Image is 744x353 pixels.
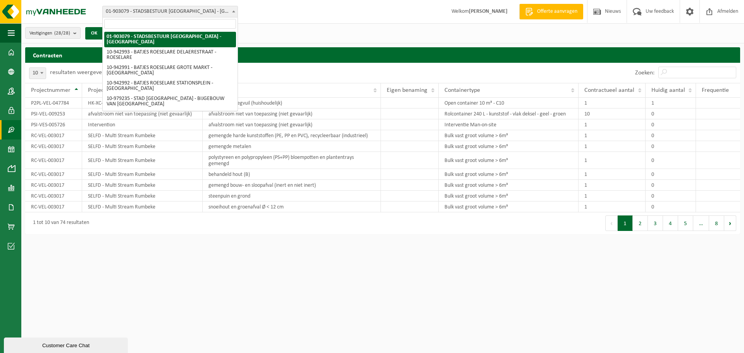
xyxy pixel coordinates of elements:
[724,215,736,231] button: Next
[439,119,578,130] td: Interventie Man-on-site
[651,87,685,93] span: Huidig aantal
[444,87,480,93] span: Containertype
[82,152,203,169] td: SELFD - Multi Stream Rumbeke
[203,191,381,201] td: steenpuin en grond
[693,215,709,231] span: …
[25,141,82,152] td: RC-VEL-003017
[54,31,70,36] count: (28/28)
[439,191,578,201] td: Bulk vast groot volume > 6m³
[535,8,579,15] span: Offerte aanvragen
[579,169,646,180] td: 1
[29,68,46,79] span: 10
[82,169,203,180] td: SELFD - Multi Stream Rumbeke
[605,215,618,231] button: Previous
[82,130,203,141] td: SELFD - Multi Stream Rumbeke
[646,141,696,152] td: 0
[579,108,646,119] td: 10
[618,215,633,231] button: 1
[104,78,236,94] li: 10-942992 - BATJES ROESELARE STATIONSPLEIN - [GEOGRAPHIC_DATA]
[709,215,724,231] button: 8
[678,215,693,231] button: 5
[203,108,381,119] td: afvalstroom niet van toepassing (niet gevaarlijk)
[203,130,381,141] td: gemengde harde kunststoffen (PE, PP en PVC), recycleerbaar (industrieel)
[203,180,381,191] td: gemengd bouw- en sloopafval (inert en niet inert)
[82,141,203,152] td: SELFD - Multi Stream Rumbeke
[104,32,236,47] li: 01-903079 - STADSBESTUUR [GEOGRAPHIC_DATA] - [GEOGRAPHIC_DATA]
[646,169,696,180] td: 0
[439,141,578,152] td: Bulk vast groot volume > 6m³
[635,70,654,76] label: Zoeken:
[25,108,82,119] td: PSI-VEL-009253
[387,87,427,93] span: Eigen benaming
[82,180,203,191] td: SELFD - Multi Stream Rumbeke
[579,191,646,201] td: 1
[646,152,696,169] td: 0
[102,6,238,17] span: 01-903079 - STADSBESTUUR ROESELARE - ROESELARE
[579,119,646,130] td: 1
[633,215,648,231] button: 2
[439,130,578,141] td: Bulk vast groot volume > 6m³
[29,28,70,39] span: Vestigingen
[25,119,82,130] td: PSI-VES-005726
[646,119,696,130] td: 0
[25,180,82,191] td: RC-VEL-003017
[88,87,120,93] span: Projectnaam
[25,98,82,108] td: P2PL-VEL-047784
[25,152,82,169] td: RC-VEL-003017
[82,119,203,130] td: Intervention
[82,201,203,212] td: SELFD - Multi Stream Rumbeke
[203,152,381,169] td: polystyreen en polypropyleen (PS+PP) bloempotten en plantentrays gemengd
[4,336,129,353] iframe: chat widget
[25,191,82,201] td: RC-VEL-003017
[25,130,82,141] td: RC-VEL-003017
[469,9,508,14] strong: [PERSON_NAME]
[646,98,696,108] td: 1
[519,4,583,19] a: Offerte aanvragen
[25,27,81,39] button: Vestigingen(28/28)
[203,98,381,108] td: reinigbaar veegvuil (huishoudelijk)
[25,201,82,212] td: RC-VEL-003017
[579,201,646,212] td: 1
[579,152,646,169] td: 1
[104,94,236,109] li: 10-979235 - STAD [GEOGRAPHIC_DATA] - BIJGEBOUW VAN [GEOGRAPHIC_DATA]
[82,98,203,108] td: HK-XC-10-G reinigbaar veegvuil (huishoudelijk)
[439,152,578,169] td: Bulk vast groot volume > 6m³
[82,191,203,201] td: SELFD - Multi Stream Rumbeke
[439,180,578,191] td: Bulk vast groot volume > 6m³
[203,141,381,152] td: gemengde metalen
[646,108,696,119] td: 0
[439,169,578,180] td: Bulk vast groot volume > 6m³
[439,201,578,212] td: Bulk vast groot volume > 6m³
[203,169,381,180] td: behandeld hout (B)
[103,6,238,17] span: 01-903079 - STADSBESTUUR ROESELARE - ROESELARE
[104,47,236,63] li: 10-942993 - BATJES ROESELARE DELAERESTRAAT - ROESELARE
[29,67,46,79] span: 10
[663,215,678,231] button: 4
[646,130,696,141] td: 0
[439,108,578,119] td: Rolcontainer 240 L - kunststof - vlak deksel - geel - groen
[579,180,646,191] td: 1
[646,201,696,212] td: 0
[25,47,740,62] h2: Contracten
[31,87,71,93] span: Projectnummer
[579,130,646,141] td: 1
[584,87,634,93] span: Contractueel aantal
[646,191,696,201] td: 0
[203,119,381,130] td: afvalstroom niet van toepassing (niet gevaarlijk)
[85,27,103,40] button: OK
[104,63,236,78] li: 10-942991 - BATJES ROESELARE GROTE MARKT - [GEOGRAPHIC_DATA]
[646,180,696,191] td: 0
[203,201,381,212] td: snoeihout en groenafval Ø < 12 cm
[439,98,578,108] td: Open container 10 m³ - C10
[82,108,203,119] td: afvalstroom niet van toepassing (niet gevaarlijk)
[579,98,646,108] td: 1
[702,87,729,93] span: Frequentie
[648,215,663,231] button: 3
[29,216,89,230] div: 1 tot 10 van 74 resultaten
[579,141,646,152] td: 1
[25,169,82,180] td: RC-VEL-003017
[50,69,105,76] label: resultaten weergeven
